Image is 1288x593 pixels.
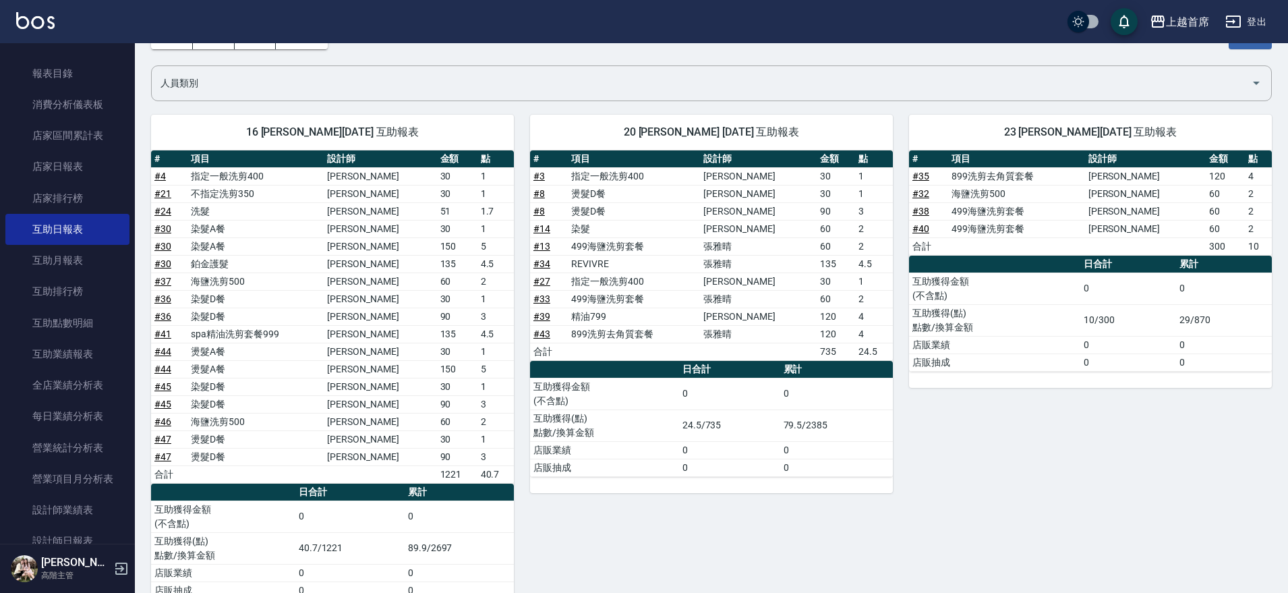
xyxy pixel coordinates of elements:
td: 1 [855,185,893,202]
a: #14 [533,223,550,234]
a: #47 [154,451,171,462]
th: 日合計 [1080,256,1176,273]
a: #40 [912,223,929,234]
td: [PERSON_NAME] [700,220,817,237]
th: 點 [1245,150,1272,168]
td: spa精油洗剪套餐999 [187,325,324,343]
td: 燙髮D餐 [568,202,700,220]
th: 設計師 [1085,150,1206,168]
a: 報表目錄 [5,58,129,89]
th: 設計師 [324,150,436,168]
td: 90 [817,202,854,220]
th: 點 [855,150,893,168]
a: #24 [154,206,171,217]
td: 150 [437,237,477,255]
td: 0 [780,459,893,476]
td: 鉑金護髮 [187,255,324,273]
td: [PERSON_NAME] [324,308,436,325]
td: 90 [437,448,477,465]
td: 互助獲得金額 (不含點) [530,378,679,410]
td: 染髮D餐 [187,308,324,325]
th: 金額 [437,150,477,168]
th: 項目 [187,150,324,168]
td: 1.7 [477,202,514,220]
td: 3 [477,308,514,325]
a: 店家區間累計表 [5,120,129,151]
th: 金額 [1206,150,1245,168]
td: 0 [405,564,514,582]
td: 燙髮D餐 [568,185,700,202]
img: Logo [16,12,55,29]
a: #4 [154,171,166,181]
a: #37 [154,276,171,287]
td: 0 [295,501,405,532]
td: 海鹽洗剪500 [948,185,1084,202]
td: 90 [437,395,477,413]
td: 499海鹽洗剪套餐 [948,202,1084,220]
td: 2 [855,220,893,237]
th: 累計 [1176,256,1272,273]
td: [PERSON_NAME] [324,343,436,360]
td: 90 [437,308,477,325]
a: 每日業績分析表 [5,401,129,432]
td: 互助獲得金額 (不含點) [151,501,295,532]
td: 店販業績 [909,336,1080,354]
td: 60 [437,413,477,430]
td: 499海鹽洗剪套餐 [568,237,700,255]
td: 0 [780,378,893,410]
a: #43 [533,329,550,339]
td: 染髮A餐 [187,237,324,255]
th: 日合計 [295,484,405,501]
th: 累計 [780,361,893,378]
td: 1 [477,290,514,308]
td: [PERSON_NAME] [324,167,436,185]
td: 合計 [151,465,187,483]
span: 16 [PERSON_NAME][DATE] 互助報表 [167,125,498,139]
a: #33 [533,293,550,304]
td: 店販抽成 [530,459,679,476]
td: 染髮 [568,220,700,237]
td: [PERSON_NAME] [1085,167,1206,185]
td: [PERSON_NAME] [324,395,436,413]
td: 張雅晴 [700,237,817,255]
a: #21 [154,188,171,199]
td: 135 [437,325,477,343]
td: 不指定洗剪350 [187,185,324,202]
span: 23 [PERSON_NAME][DATE] 互助報表 [925,125,1256,139]
a: #47 [154,434,171,445]
td: 張雅晴 [700,325,817,343]
td: [PERSON_NAME] [324,255,436,273]
td: 2 [1245,185,1272,202]
a: #36 [154,293,171,304]
td: 30 [437,343,477,360]
th: # [909,150,948,168]
td: 60 [817,220,854,237]
td: 3 [855,202,893,220]
td: 張雅晴 [700,255,817,273]
td: 1221 [437,465,477,483]
td: 張雅晴 [700,290,817,308]
td: 指定一般洗剪400 [568,273,700,290]
a: #41 [154,329,171,339]
td: 89.9/2697 [405,532,514,564]
td: 2 [855,237,893,255]
td: 1 [477,220,514,237]
button: 上越首席 [1144,8,1214,36]
a: 互助月報表 [5,245,129,276]
td: 79.5/2385 [780,410,893,441]
td: 3 [477,395,514,413]
td: 0 [780,441,893,459]
a: #32 [912,188,929,199]
img: Person [11,555,38,582]
td: 互助獲得金額 (不含點) [909,273,1080,304]
td: 60 [817,290,854,308]
td: 染髮D餐 [187,395,324,413]
td: 120 [1206,167,1245,185]
td: 1 [477,343,514,360]
table: a dense table [151,150,514,484]
a: #38 [912,206,929,217]
td: 0 [679,378,780,410]
td: 899洗剪去角質套餐 [948,167,1084,185]
td: 24.5/735 [679,410,780,441]
td: [PERSON_NAME] [700,308,817,325]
